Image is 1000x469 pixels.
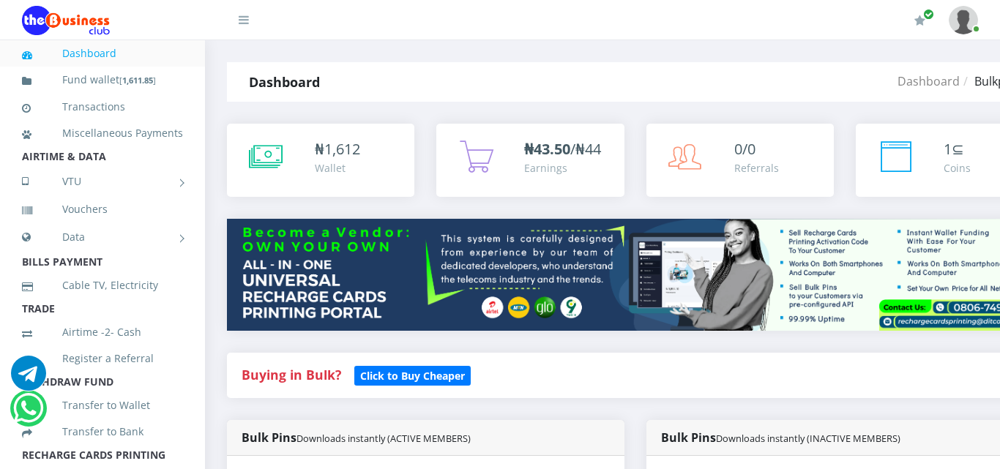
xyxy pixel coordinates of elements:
div: Referrals [734,160,779,176]
a: Dashboard [898,73,960,89]
small: Downloads instantly (ACTIVE MEMBERS) [296,432,471,445]
a: Transfer to Wallet [22,389,183,422]
a: Vouchers [22,192,183,226]
a: Fund wallet[1,611.85] [22,63,183,97]
a: Transfer to Bank [22,415,183,449]
a: Airtime -2- Cash [22,315,183,349]
b: ₦43.50 [524,139,570,159]
b: Click to Buy Cheaper [360,369,465,383]
a: Register a Referral [22,342,183,375]
a: Click to Buy Cheaper [354,366,471,383]
span: 0/0 [734,139,755,159]
a: Dashboard [22,37,183,70]
a: Data [22,219,183,255]
strong: Buying in Bulk? [242,366,341,383]
div: ⊆ [944,138,971,160]
a: Cable TV, Electricity [22,269,183,302]
div: ₦ [315,138,360,160]
img: Logo [22,6,110,35]
strong: Bulk Pins [661,429,900,446]
a: Transactions [22,90,183,124]
b: 1,611.85 [122,75,153,86]
span: /₦44 [524,139,601,159]
a: Miscellaneous Payments [22,116,183,150]
i: Renew/Upgrade Subscription [914,15,925,26]
a: ₦1,612 Wallet [227,124,414,197]
span: Renew/Upgrade Subscription [923,9,934,20]
small: Downloads instantly (INACTIVE MEMBERS) [716,432,900,445]
span: 1 [944,139,952,159]
a: VTU [22,163,183,200]
a: 0/0 Referrals [646,124,834,197]
img: User [949,6,978,34]
a: Chat for support [13,402,43,426]
div: Coins [944,160,971,176]
strong: Bulk Pins [242,429,471,446]
div: Wallet [315,160,360,176]
small: [ ] [119,75,156,86]
a: Chat for support [11,367,46,391]
div: Earnings [524,160,601,176]
a: ₦43.50/₦44 Earnings [436,124,624,197]
span: 1,612 [324,139,360,159]
strong: Dashboard [249,73,320,91]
